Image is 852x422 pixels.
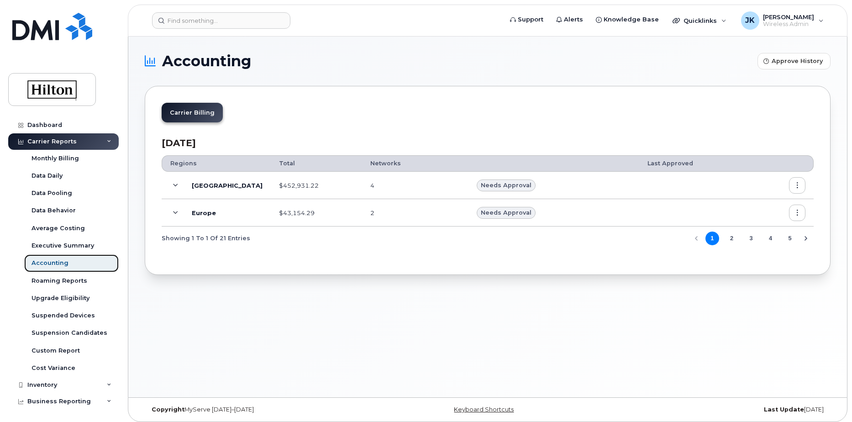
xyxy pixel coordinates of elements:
[192,181,263,190] b: [GEOGRAPHIC_DATA]
[162,155,271,172] th: Regions
[812,382,845,415] iframe: Messenger Launcher
[145,406,373,413] div: MyServe [DATE]–[DATE]
[602,406,831,413] div: [DATE]
[271,155,362,172] th: Total
[799,232,813,245] button: Next Page
[772,57,823,65] span: Approve History
[162,54,251,68] span: Accounting
[162,232,250,245] span: Showing 1 To 1 Of 21 Entries
[481,181,531,190] span: Needs Approval
[725,232,738,245] button: Page 2
[764,406,804,413] strong: Last Update
[783,232,797,245] button: Page 5
[271,199,362,227] td: $43,154.29
[152,406,184,413] strong: Copyright
[481,208,531,217] span: Needs Approval
[764,232,778,245] button: Page 4
[192,209,216,217] b: Europe
[639,155,781,172] th: Last Approved
[271,172,362,199] td: $452,931.22
[744,232,758,245] button: Page 3
[362,172,468,199] td: 4
[454,406,514,413] a: Keyboard Shortcuts
[362,199,468,227] td: 2
[162,138,814,148] h3: [DATE]
[705,232,719,245] button: Page 1
[362,155,468,172] th: Networks
[757,53,831,69] button: Approve History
